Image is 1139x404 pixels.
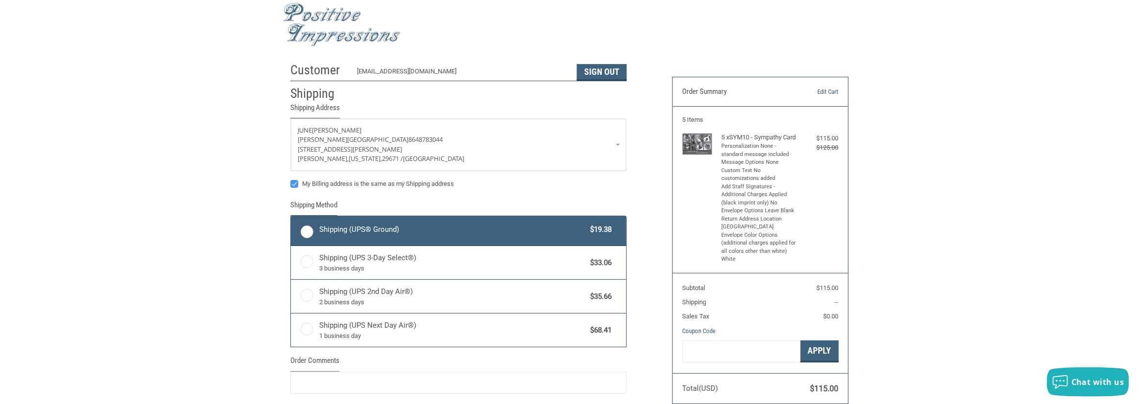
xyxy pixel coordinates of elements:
li: Envelope Color Options (additional charges applied for all colors other than white) White [721,231,797,264]
span: Shipping (UPS 2nd Day Air®) [320,286,586,307]
span: $35.66 [586,291,612,302]
a: Enter or select a different address [291,119,626,171]
span: [PERSON_NAME] [312,126,361,135]
span: $19.38 [586,224,612,235]
span: 8648783044 [408,135,443,144]
legend: Shipping Method [290,200,337,216]
a: Edit Cart [788,87,838,97]
div: $125.00 [800,143,839,153]
li: Add Staff Signatures - Additional Charges Applied (black imprint only) No [721,183,797,207]
span: Chat with us [1071,377,1124,387]
h4: 5 x SYM10 - Sympathy Card [721,134,797,141]
span: [PERSON_NAME][GEOGRAPHIC_DATA] [298,135,408,144]
button: Apply [801,340,839,362]
span: JUNE [298,126,312,135]
span: Total (USD) [683,384,718,393]
div: $115.00 [800,134,839,143]
div: [EMAIL_ADDRESS][DOMAIN_NAME] [357,67,568,81]
span: [GEOGRAPHIC_DATA] [403,154,464,163]
span: -- [835,298,839,306]
span: 29671 / [382,154,403,163]
label: My Billing address is the same as my Shipping address [290,180,627,188]
legend: Order Comments [290,355,339,371]
span: Subtotal [683,284,706,292]
span: Shipping (UPS 3-Day Select®) [320,252,586,273]
span: $0.00 [824,313,839,320]
img: Positive Impressions [283,3,401,46]
li: Message Options None [721,158,797,167]
span: Shipping [683,298,707,306]
span: 3 business days [320,264,586,273]
h2: Customer [290,62,348,78]
li: Personalization None - standard message included [721,142,797,158]
span: 2 business days [320,297,586,307]
span: $33.06 [586,257,612,269]
span: Shipping (UPS Next Day Air®) [320,320,586,340]
span: [PERSON_NAME], [298,154,349,163]
span: $68.41 [586,325,612,336]
a: Coupon Code [683,327,716,335]
span: 1 business day [320,331,586,341]
span: Sales Tax [683,313,710,320]
li: Return Address Location [GEOGRAPHIC_DATA] [721,215,797,231]
h3: 5 Items [683,116,839,124]
h3: Order Summary [683,87,789,97]
span: Shipping (UPS® Ground) [320,224,586,235]
h2: Shipping [290,86,348,102]
button: Chat with us [1047,367,1129,397]
span: [STREET_ADDRESS][PERSON_NAME] [298,145,402,154]
span: [US_STATE], [349,154,382,163]
span: $115.00 [817,284,839,292]
li: Envelope Options Leave Blank [721,207,797,215]
span: $115.00 [810,384,839,393]
button: Sign Out [577,64,627,81]
li: Custom Text No customizations added [721,167,797,183]
input: Gift Certificate or Coupon Code [683,340,801,362]
legend: Shipping Address [290,102,340,118]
